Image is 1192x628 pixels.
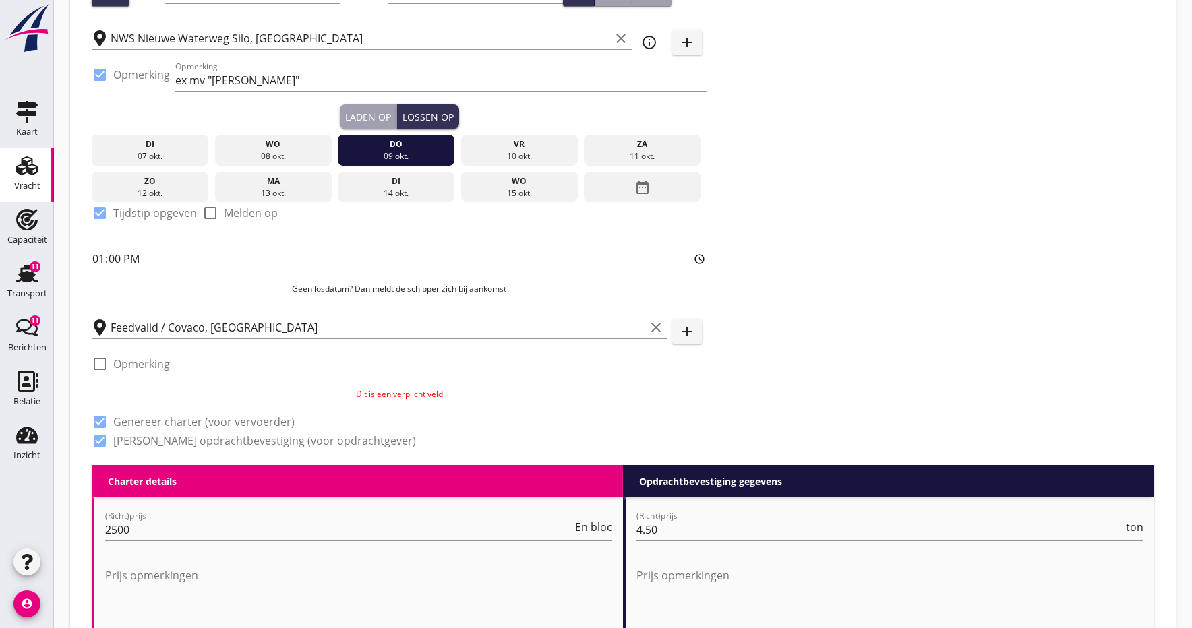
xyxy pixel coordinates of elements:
[218,187,328,199] div: 13 okt.
[587,150,698,162] div: 11 okt.
[464,175,574,187] div: wo
[113,357,170,371] label: Opmerking
[111,28,610,49] input: Laadplaats
[113,434,416,447] label: [PERSON_NAME] opdrachtbevestiging (voor opdrachtgever)
[679,323,695,340] i: add
[7,235,47,244] div: Capaciteit
[464,138,574,150] div: vr
[95,187,206,199] div: 12 okt.
[95,150,206,162] div: 07 okt.
[648,319,664,336] i: clear
[113,68,170,82] label: Opmerking
[575,522,612,532] span: En bloc
[341,175,452,187] div: di
[464,150,574,162] div: 10 okt.
[403,110,454,124] div: Lossen op
[634,175,651,199] i: date_range
[13,397,40,406] div: Relatie
[341,138,452,150] div: do
[224,206,278,220] label: Melden op
[641,34,657,51] i: info_outline
[113,206,197,220] label: Tijdstip opgeven
[218,138,328,150] div: wo
[14,181,40,190] div: Vracht
[105,519,572,540] input: (Richt)prijs
[95,138,206,150] div: di
[30,261,40,272] div: 11
[113,415,295,429] label: Genereer charter (voor vervoerder)
[8,343,47,352] div: Berichten
[95,175,206,187] div: zo
[636,519,1123,540] input: (Richt)prijs
[218,175,328,187] div: ma
[341,187,452,199] div: 14 okt.
[30,315,40,326] div: 11
[7,289,47,298] div: Transport
[345,110,391,124] div: Laden op
[92,283,707,295] p: Geen losdatum? Dan meldt de schipper zich bij aankomst
[13,451,40,460] div: Inzicht
[1126,522,1143,532] span: ton
[679,34,695,51] i: add
[340,104,397,129] button: Laden op
[175,69,707,91] input: Opmerking
[218,150,328,162] div: 08 okt.
[3,3,51,53] img: logo-small.a267ee39.svg
[16,127,38,136] div: Kaart
[92,388,707,400] p: Dit is een verplicht veld
[13,590,40,617] i: account_circle
[464,187,574,199] div: 15 okt.
[587,138,698,150] div: za
[397,104,459,129] button: Lossen op
[341,150,452,162] div: 09 okt.
[111,317,645,338] input: Losplaats
[613,30,629,46] i: clear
